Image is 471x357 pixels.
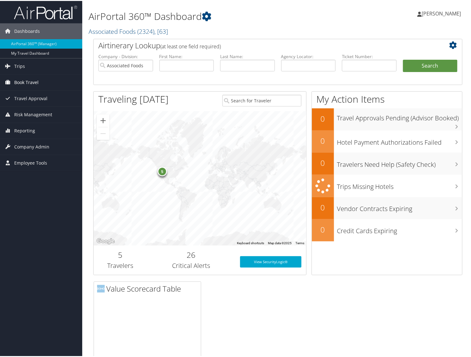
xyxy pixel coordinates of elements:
input: Search for Traveler [222,94,301,106]
label: Agency Locator: [281,52,336,59]
h3: Travel Approvals Pending (Advisor Booked) [337,110,462,122]
span: Travel Approval [14,90,47,106]
h3: Critical Alerts [152,260,231,269]
a: 0Hotel Payment Authorizations Failed [312,130,462,152]
h3: Credit Cards Expiring [337,222,462,234]
span: (at least one field required) [160,42,221,49]
label: Last Name: [220,52,275,59]
h1: Traveling [DATE] [98,92,169,105]
h2: 0 [312,201,334,212]
h2: 0 [312,223,334,234]
span: Risk Management [14,106,52,122]
h2: Value Scorecard Table [97,282,201,293]
span: Trips [14,57,25,73]
button: Zoom out [97,126,109,139]
span: Reporting [14,122,35,138]
h3: Trips Missing Hotels [337,178,462,190]
span: ( 2324 ) [137,26,154,35]
h3: Hotel Payment Authorizations Failed [337,134,462,146]
a: Open this area in Google Maps (opens a new window) [95,236,116,245]
h1: My Action Items [312,92,462,105]
span: Employee Tools [14,154,47,170]
span: Company Admin [14,138,49,154]
label: Ticket Number: [342,52,397,59]
span: Book Travel [14,74,39,89]
h3: Vendor Contracts Expiring [337,200,462,212]
h2: 0 [312,157,334,167]
div: 5 [158,166,167,175]
a: Associated Foods [89,26,168,35]
a: Trips Missing Hotels [312,174,462,196]
img: airportal-logo.png [14,4,77,19]
a: View SecurityLogic® [240,255,301,267]
a: 0Travelers Need Help (Safety Check) [312,152,462,174]
a: [PERSON_NAME] [417,3,467,22]
span: Map data ©2025 [268,240,292,244]
button: Search [403,59,458,71]
span: Dashboards [14,22,40,38]
label: Company - Division: [98,52,153,59]
h3: Travelers [98,260,142,269]
span: , [ 63 ] [154,26,168,35]
span: [PERSON_NAME] [422,9,461,16]
button: Zoom in [97,113,109,126]
a: Terms (opens in new tab) [295,240,304,244]
img: Google [95,236,116,245]
img: domo-logo.png [97,284,105,292]
h2: 5 [98,249,142,259]
button: Keyboard shortcuts [237,240,264,245]
label: First Name: [159,52,214,59]
h2: Airtinerary Lookup [98,39,427,50]
h2: 0 [312,112,334,123]
h1: AirPortal 360™ Dashboard [89,9,341,22]
a: 0Credit Cards Expiring [312,218,462,240]
h3: Travelers Need Help (Safety Check) [337,156,462,168]
h2: 0 [312,135,334,145]
h2: 26 [152,249,231,259]
a: 0Travel Approvals Pending (Advisor Booked) [312,107,462,130]
a: 0Vendor Contracts Expiring [312,196,462,218]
